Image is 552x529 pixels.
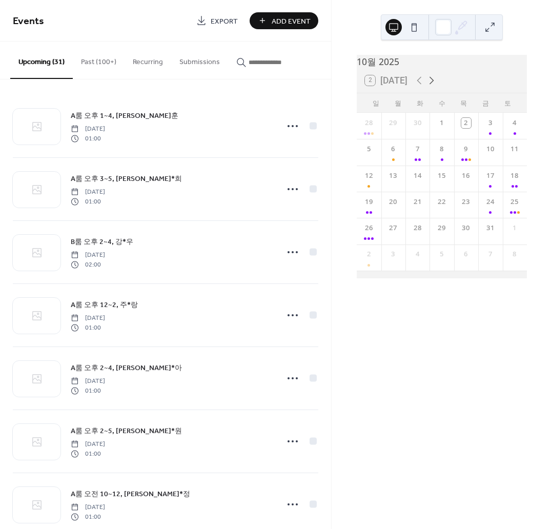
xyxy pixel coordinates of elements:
div: 31 [485,223,496,233]
div: 20 [388,197,398,207]
button: Add Event [250,12,318,29]
span: [DATE] [71,440,105,449]
div: 12 [364,171,374,181]
div: 7 [485,249,496,259]
span: 01:00 [71,134,105,143]
span: 01:00 [71,386,105,395]
div: 29 [437,223,447,233]
span: [DATE] [71,188,105,197]
div: 28 [364,118,374,128]
span: A룸 오후 2~4, [PERSON_NAME]*아 [71,363,182,374]
span: [DATE] [71,377,105,386]
div: 토 [497,93,519,113]
span: [DATE] [71,503,105,512]
a: B룸 오후 2~4, 강*우 [71,236,133,248]
div: 4 [413,249,423,259]
div: 1 [437,118,447,128]
div: 21 [413,197,423,207]
span: Add Event [272,16,311,27]
div: 1 [509,223,520,233]
div: 27 [388,223,398,233]
div: 23 [461,197,472,207]
div: 13 [388,171,398,181]
div: 3 [388,249,398,259]
div: 10 [485,144,496,154]
div: 10월 2025 [357,55,527,68]
a: A룸 오후 3~5, [PERSON_NAME]*희 [71,173,182,185]
div: 8 [509,249,520,259]
span: [DATE] [71,251,105,260]
a: Export [189,12,246,29]
span: A룸 오후 3~5, [PERSON_NAME]*희 [71,174,182,185]
div: 26 [364,223,374,233]
div: 6 [461,249,472,259]
button: Recurring [125,42,171,78]
div: 금 [475,93,497,113]
div: 16 [461,171,472,181]
div: 4 [509,118,520,128]
div: 29 [388,118,398,128]
span: Events [13,11,44,31]
div: 28 [413,223,423,233]
span: A룸 오전 10~12, [PERSON_NAME]*정 [71,489,190,500]
span: A룸 오후 2~5, [PERSON_NAME]*원 [71,426,182,437]
div: 2 [461,118,472,128]
div: 18 [509,171,520,181]
div: 8 [437,144,447,154]
span: 01:00 [71,449,105,458]
button: Submissions [171,42,228,78]
div: 14 [413,171,423,181]
button: Upcoming (31) [10,42,73,79]
div: 5 [437,249,447,259]
div: 22 [437,197,447,207]
span: 01:00 [71,197,105,206]
div: 3 [485,118,496,128]
div: 19 [364,197,374,207]
div: 15 [437,171,447,181]
span: A룸 오후 12~2, 주*랑 [71,300,138,311]
span: 01:00 [71,512,105,521]
div: 7 [413,144,423,154]
span: 02:00 [71,260,105,269]
div: 30 [461,223,472,233]
span: [DATE] [71,314,105,323]
div: 월 [387,93,409,113]
span: Export [211,16,238,27]
div: 5 [364,144,374,154]
div: 일 [365,93,387,113]
span: 01:00 [71,323,105,332]
span: A룸 오후 1~4, [PERSON_NAME]훈 [71,111,178,121]
div: 11 [509,144,520,154]
a: A룸 오후 1~4, [PERSON_NAME]훈 [71,110,178,121]
a: A룸 오전 10~12, [PERSON_NAME]*정 [71,488,190,500]
div: 17 [485,171,496,181]
div: 24 [485,197,496,207]
a: A룸 오후 12~2, 주*랑 [71,299,138,311]
div: 수 [431,93,453,113]
div: 목 [453,93,475,113]
div: 2 [364,249,374,259]
div: 6 [388,144,398,154]
span: [DATE] [71,125,105,134]
button: Past (100+) [73,42,125,78]
a: A룸 오후 2~4, [PERSON_NAME]*아 [71,362,182,374]
span: B룸 오후 2~4, 강*우 [71,237,133,248]
div: 9 [461,144,472,154]
a: A룸 오후 2~5, [PERSON_NAME]*원 [71,425,182,437]
div: 30 [413,118,423,128]
div: 25 [509,197,520,207]
div: 화 [409,93,431,113]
